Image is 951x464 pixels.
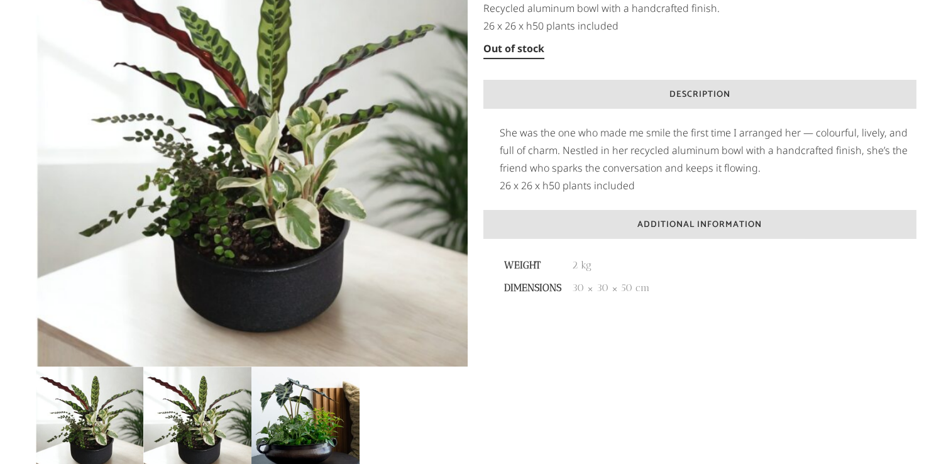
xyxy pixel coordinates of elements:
p: Out of stock [483,40,544,59]
span: Description [669,87,730,102]
p: 26 x 26 x h50 plants included [483,17,915,35]
table: Product Details [500,254,656,299]
td: 2 kg [566,254,656,277]
th: Dimensions [500,277,566,299]
p: 26 x 26 x h50 plants included [500,177,915,194]
td: 30 × 30 × 50 cm [566,277,656,299]
p: She was the one who made me smile the first time I arranged her — colourful, lively, and full of ... [500,124,915,177]
th: Weight [500,254,566,277]
span: Additional Information [637,218,762,232]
